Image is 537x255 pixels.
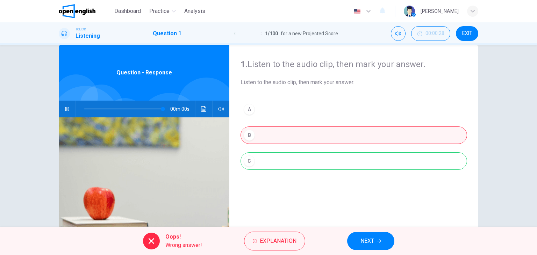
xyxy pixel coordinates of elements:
[59,4,112,18] a: OpenEnglish logo
[241,78,467,87] span: Listen to the audio clip, then mark your answer.
[421,7,459,15] div: [PERSON_NAME]
[76,32,100,40] h1: Listening
[425,31,444,36] span: 00:00:28
[404,6,415,17] img: Profile picture
[241,59,467,70] h4: Listen to the audio clip, then mark your answer.
[59,4,95,18] img: OpenEnglish logo
[411,26,450,41] div: Hide
[411,26,450,41] button: 00:00:28
[244,232,305,250] button: Explanation
[281,29,338,38] span: for a new Projected Score
[181,5,208,17] button: Analysis
[170,101,195,117] span: 00m 00s
[353,9,361,14] img: en
[76,27,86,32] span: TOEIC®
[260,236,296,246] span: Explanation
[241,59,248,69] strong: 1.
[347,232,394,250] button: NEXT
[153,29,181,38] h1: Question 1
[265,29,278,38] span: 1 / 100
[116,68,172,77] span: Question - Response
[391,26,406,41] div: Mute
[165,241,202,249] span: Wrong answer!
[198,101,209,117] button: Click to see the audio transcription
[456,26,478,41] button: EXIT
[149,7,170,15] span: Practice
[462,31,472,36] span: EXIT
[165,233,202,241] span: Oops!
[146,5,179,17] button: Practice
[114,7,141,15] span: Dashboard
[360,236,374,246] span: NEXT
[112,5,144,17] button: Dashboard
[184,7,205,15] span: Analysis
